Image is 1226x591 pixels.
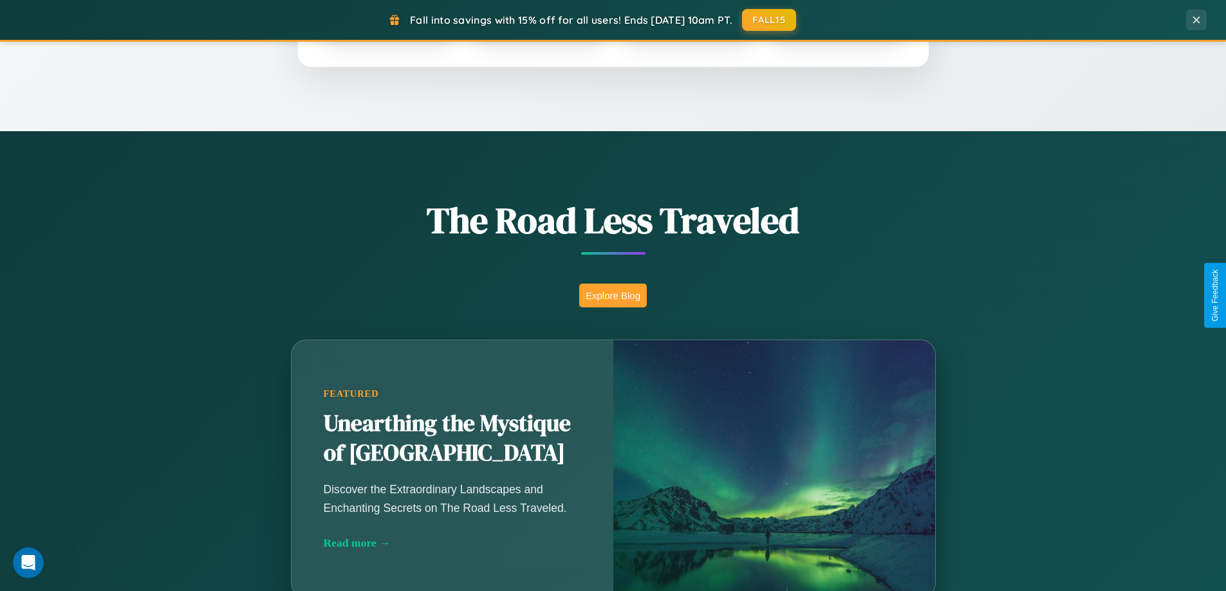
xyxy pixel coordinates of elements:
span: Fall into savings with 15% off for all users! Ends [DATE] 10am PT. [410,14,732,26]
p: Discover the Extraordinary Landscapes and Enchanting Secrets on The Road Less Traveled. [324,480,581,516]
div: Featured [324,388,581,399]
div: Give Feedback [1211,269,1220,322]
h1: The Road Less Traveled [227,195,999,245]
button: FALL15 [742,9,796,31]
iframe: Intercom live chat [13,547,44,578]
button: Explore Blog [579,284,647,307]
h2: Unearthing the Mystique of [GEOGRAPHIC_DATA] [324,409,581,468]
div: Read more → [324,536,581,550]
